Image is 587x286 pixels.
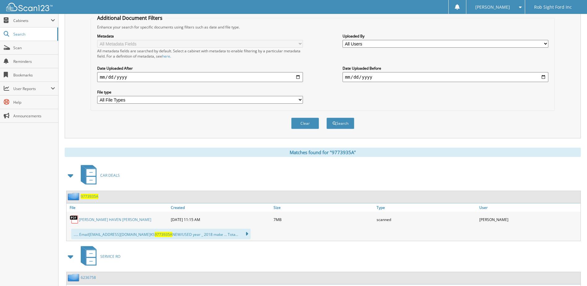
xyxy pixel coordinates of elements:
a: 9773935A [81,194,98,199]
div: [DATE] 11:15 AM [169,213,272,226]
input: end [343,72,548,82]
iframe: Chat Widget [556,256,587,286]
button: Search [326,118,354,129]
span: Help [13,100,55,105]
label: Uploaded By [343,33,548,39]
span: Scan [13,45,55,50]
a: SERVICE RO [77,244,120,269]
label: Date Uploaded Before [343,66,548,71]
span: User Reports [13,86,51,91]
div: scanned [375,213,478,226]
span: Bookmarks [13,72,55,78]
span: 9773935A [155,232,172,237]
span: Cabinets [13,18,51,23]
span: [PERSON_NAME] [475,5,510,9]
a: 6236758 [81,275,96,280]
img: folder2.png [68,193,81,200]
a: User [478,203,581,212]
legend: Additional Document Filters [94,15,166,21]
label: Metadata [97,33,303,39]
img: folder2.png [68,274,81,281]
div: 7MB [272,213,375,226]
span: CAR DEALS [100,173,120,178]
label: Date Uploaded After [97,66,303,71]
div: Enhance your search for specific documents using filters such as date and file type. [94,24,551,30]
a: File [67,203,169,212]
a: Type [375,203,478,212]
span: Reminders [13,59,55,64]
div: ..... Email [EMAIL_ADDRESS][DOMAIN_NAME] KS NEW/USED year _ 2018 make ... Tota... [71,229,251,239]
span: Search [13,32,54,37]
a: Created [169,203,272,212]
a: here [162,54,170,59]
span: Rob Sight Ford Inc [534,5,572,9]
a: CAR DEALS [77,163,120,188]
label: File type [97,89,303,95]
span: SERVICE RO [100,254,120,259]
span: Announcements [13,113,55,119]
button: Clear [291,118,319,129]
div: Matches found for "9773935A" [65,148,581,157]
a: [PERSON_NAME] HAVEN [PERSON_NAME] [79,217,151,222]
a: Size [272,203,375,212]
div: All metadata fields are searched by default. Select a cabinet with metadata to enable filtering b... [97,48,303,59]
div: [PERSON_NAME] [478,213,581,226]
img: PDF.png [70,215,79,224]
img: scan123-logo-white.svg [6,3,53,11]
input: start [97,72,303,82]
